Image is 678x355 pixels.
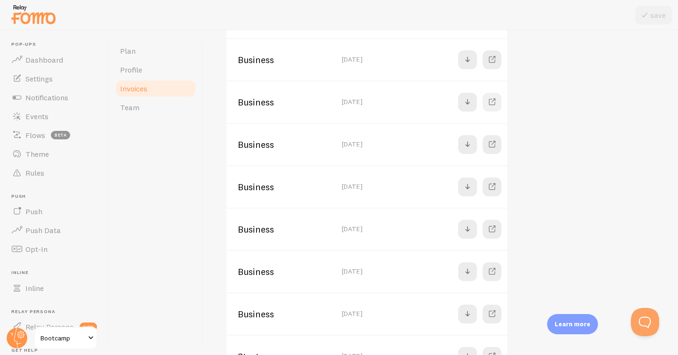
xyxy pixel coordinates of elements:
[10,2,57,26] img: fomo-relay-logo-orange.svg
[226,38,336,81] td: Business
[11,194,103,200] span: Push
[120,103,139,112] span: Team
[226,165,336,208] td: Business
[25,168,44,177] span: Rules
[51,131,70,139] span: beta
[25,244,48,254] span: Opt-In
[114,60,197,79] a: Profile
[336,250,399,292] td: [DATE]
[226,208,336,250] td: Business
[6,279,103,298] a: Inline
[25,55,63,65] span: Dashboard
[336,165,399,208] td: [DATE]
[120,84,147,93] span: Invoices
[6,317,103,336] a: Relay Persona new
[336,81,399,123] td: [DATE]
[6,163,103,182] a: Rules
[6,240,103,258] a: Opt-In
[226,292,336,335] td: Business
[25,322,74,331] span: Relay Persona
[226,250,336,292] td: Business
[11,347,103,354] span: Get Help
[336,123,399,165] td: [DATE]
[6,145,103,163] a: Theme
[6,107,103,126] a: Events
[336,38,399,81] td: [DATE]
[6,88,103,107] a: Notifications
[25,112,48,121] span: Events
[6,69,103,88] a: Settings
[25,74,53,83] span: Settings
[336,208,399,250] td: [DATE]
[25,130,45,140] span: Flows
[114,41,197,60] a: Plan
[6,50,103,69] a: Dashboard
[80,323,97,331] span: new
[631,308,659,336] iframe: Help Scout Beacon - Open
[6,202,103,221] a: Push
[6,126,103,145] a: Flows beta
[120,46,136,56] span: Plan
[25,207,42,216] span: Push
[336,292,399,335] td: [DATE]
[226,81,336,123] td: Business
[114,79,197,98] a: Invoices
[6,221,103,240] a: Push Data
[25,226,61,235] span: Push Data
[547,314,598,334] div: Learn more
[555,320,590,329] p: Learn more
[25,283,44,293] span: Inline
[11,309,103,315] span: Relay Persona
[11,270,103,276] span: Inline
[40,332,85,344] span: Bootcamp
[25,149,49,159] span: Theme
[226,123,336,165] td: Business
[114,98,197,117] a: Team
[34,327,97,349] a: Bootcamp
[11,41,103,48] span: Pop-ups
[25,93,68,102] span: Notifications
[120,65,142,74] span: Profile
